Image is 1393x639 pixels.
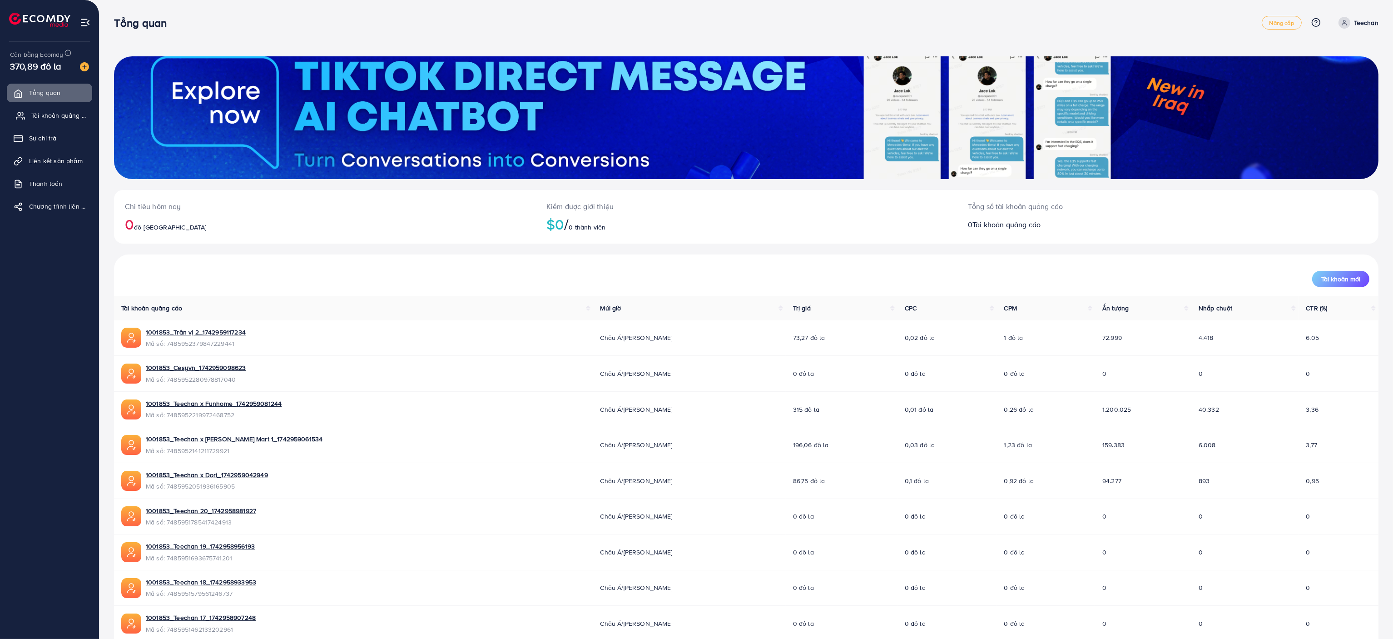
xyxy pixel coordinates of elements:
font: / [564,214,569,235]
font: 1 đô la [1004,333,1023,342]
font: Kiếm được giới thiệu [546,201,614,211]
font: 0 đô la [905,512,926,521]
font: Tổng số tài khoản quảng cáo [968,201,1063,211]
font: CPM [1004,304,1017,313]
font: Tổng quan [29,88,60,97]
font: Tài khoản quảng cáo [972,220,1041,230]
font: 0 đô la [793,548,814,557]
font: 0,95 [1306,476,1319,485]
a: 1001853_Teechan 19_1742958956193 [146,542,255,551]
img: ic-ads-acc.e4c84228.svg [121,435,141,455]
font: Châu Á/[PERSON_NAME] [600,548,673,557]
font: 0 thành viên [569,223,606,232]
a: 1001853_Trân vị 2_1742959117234 [146,328,246,337]
font: 0 đô la [1004,583,1025,592]
a: Teechan [1335,17,1378,29]
font: 0 đô la [905,619,926,628]
font: Mã số: 7485952280978817040 [146,375,236,384]
font: 0 [1199,512,1203,521]
img: thực đơn [80,17,90,28]
a: 1001853_Cesyvn_1742959098623 [146,363,246,372]
font: 0 đô la [1004,512,1025,521]
font: Tài khoản quảng cáo của tôi [31,111,114,120]
img: ic-ads-acc.e4c84228.svg [121,614,141,634]
a: Tài khoản quảng cáo của tôi [7,106,92,125]
button: Tài khoản mới [1312,271,1369,287]
font: Ấn tượng [1102,304,1129,313]
img: ic-ads-acc.e4c84228.svg [121,364,141,384]
font: Châu Á/[PERSON_NAME] [600,476,673,485]
font: 0,02 đô la [905,333,935,342]
font: 0 [1306,619,1310,628]
font: 0 đô la [1004,548,1025,557]
font: 0 [1306,548,1310,557]
img: hình ảnh [80,62,89,71]
font: Mã số: 7485952219972468752 [146,410,234,419]
font: 370,89 đô la [10,60,61,73]
font: Tổng quan [114,15,167,30]
font: 0 đô la [905,369,926,378]
font: Mã số: 7485952379847229441 [146,339,234,348]
font: Mã số: 7485951693675741201 [146,554,232,563]
font: 0 [1102,369,1106,378]
a: 1001853_Teechan x Dori_1742959042949 [146,470,268,479]
font: 0 đô la [905,548,926,557]
img: ic-ads-acc.e4c84228.svg [121,471,141,491]
font: Thanh toán [29,179,63,188]
font: 0 đô la [793,512,814,521]
font: 0 [125,214,134,235]
font: Tài khoản mới [1321,275,1360,284]
img: ic-ads-acc.e4c84228.svg [121,328,141,348]
a: Thanh toán [7,175,92,193]
font: 0 [1102,619,1106,628]
iframe: Trò chuyện [1354,598,1386,632]
font: CTR (%) [1306,304,1327,313]
a: 1001853_Teechan 17_1742958907248 [146,613,256,622]
font: 196,06 đô la [793,440,829,449]
a: Chương trình liên kết [7,197,92,215]
a: 1001853_Teechan 20_1742958981927 [146,506,256,515]
font: Teechan [1354,18,1378,27]
img: ic-ads-acc.e4c84228.svg [121,542,141,562]
a: 1001853_Teechan 18_1742958933953 [146,578,256,587]
font: 0 [1199,548,1203,557]
a: 1001853_Teechan x [PERSON_NAME] Mart 1_1742959061534 [146,434,322,444]
a: 1001853_Teechan x Funhome_1742959081244 [146,399,282,408]
font: Châu Á/[PERSON_NAME] [600,583,673,592]
font: 6.008 [1199,440,1216,449]
font: 0 [1306,512,1310,521]
font: Cân bằng Ecomdy [10,50,63,59]
font: đô [GEOGRAPHIC_DATA] [134,223,207,232]
font: Châu Á/[PERSON_NAME] [600,405,673,414]
font: 0 [1199,583,1203,592]
font: 159.383 [1102,440,1125,449]
font: Mã số: 7485951579561246737 [146,589,233,598]
font: CPC [905,304,917,313]
font: 0 [1102,512,1106,521]
a: Nâng cấp [1262,16,1302,30]
font: Mã số: 7485951785417424913 [146,518,232,527]
font: 1,23 đô la [1004,440,1032,449]
a: Liên kết sản phẩm [7,152,92,170]
a: Sự chi trả [7,129,92,147]
font: Nhấp chuột [1199,304,1233,313]
font: Châu Á/[PERSON_NAME] [600,369,673,378]
font: 1.200.025 [1102,405,1131,414]
font: 0 đô la [1004,369,1025,378]
img: biểu trưng [9,13,70,27]
font: 0 đô la [793,583,814,592]
font: 72.999 [1102,333,1122,342]
font: Múi giờ [600,304,621,313]
font: 0,03 đô la [905,440,935,449]
font: Châu Á/[PERSON_NAME] [600,333,673,342]
font: Nâng cấp [1269,19,1294,27]
font: 0 [1199,369,1203,378]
